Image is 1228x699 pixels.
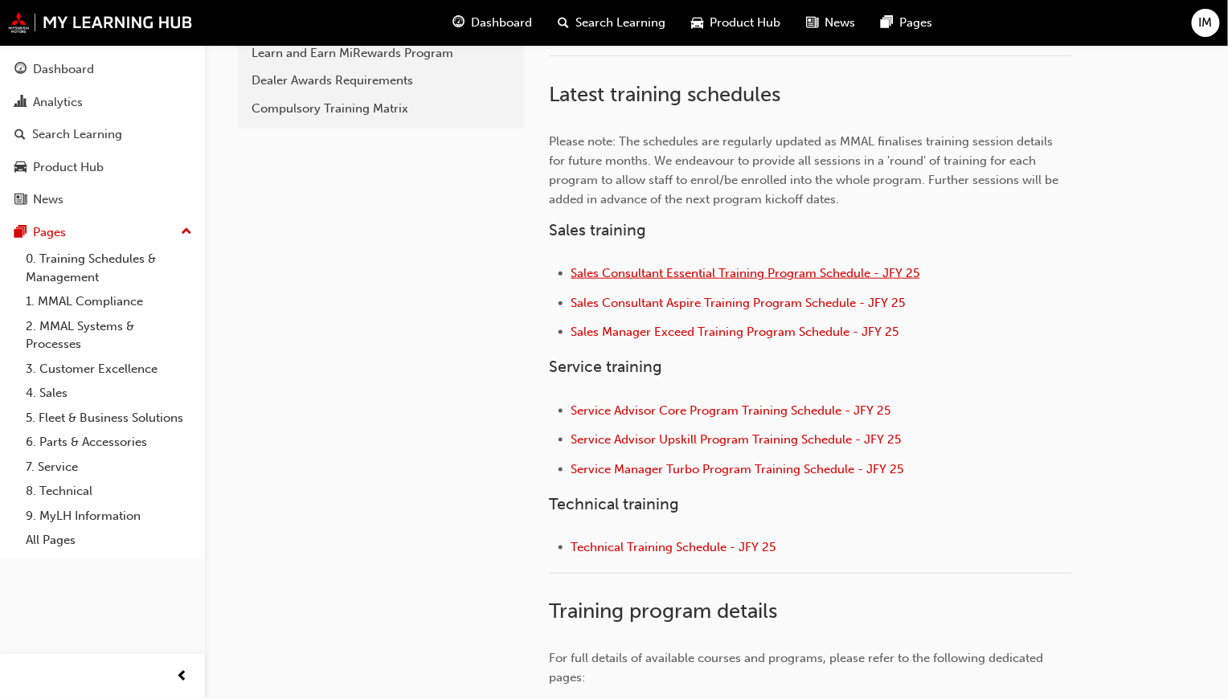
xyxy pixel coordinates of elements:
[571,266,920,280] a: Sales Consultant Essential Training Program Schedule - JFY 25
[550,82,781,107] span: Latest training schedules
[571,462,904,476] a: Service Manager Turbo Program Training Schedule - JFY 25
[33,223,66,242] div: Pages
[550,495,680,513] span: Technical training
[14,193,27,207] span: news-icon
[1199,14,1213,32] span: IM
[6,88,199,117] a: Analytics
[252,44,510,63] div: Learn and Earn MiRewards Program
[1192,9,1220,37] button: IM
[181,222,192,243] span: up-icon
[8,12,193,33] img: mmal
[806,13,818,33] span: news-icon
[19,381,199,406] a: 4. Sales
[571,325,899,339] a: Sales Manager Exceed Training Program Schedule - JFY 25
[6,51,199,218] button: DashboardAnalyticsSearch LearningProduct HubNews
[244,39,518,67] a: Learn and Earn MiRewards Program
[558,13,569,33] span: search-icon
[33,158,104,177] div: Product Hub
[14,128,26,142] span: search-icon
[6,153,199,182] a: Product Hub
[550,221,647,239] span: Sales training
[575,14,665,32] span: Search Learning
[710,14,780,32] span: Product Hub
[19,289,199,314] a: 1. MMAL Compliance
[881,13,893,33] span: pages-icon
[6,218,199,247] button: Pages
[793,6,868,39] a: news-iconNews
[825,14,855,32] span: News
[678,6,793,39] a: car-iconProduct Hub
[899,14,932,32] span: Pages
[440,6,545,39] a: guage-iconDashboard
[14,63,27,77] span: guage-icon
[19,314,199,357] a: 2. MMAL Systems & Processes
[571,403,891,418] a: Service Advisor Core Program Training Schedule - JFY 25
[6,120,199,149] a: Search Learning
[545,6,678,39] a: search-iconSearch Learning
[571,296,906,310] a: Sales Consultant Aspire Training Program Schedule - JFY 25
[6,55,199,84] a: Dashboard
[19,357,199,382] a: 3. Customer Excellence
[14,226,27,240] span: pages-icon
[177,667,189,687] span: prev-icon
[550,599,778,624] span: Training program details
[19,430,199,455] a: 6. Parts & Accessories
[19,504,199,529] a: 9. MyLH Information
[6,185,199,215] a: News
[19,406,199,431] a: 5. Fleet & Business Solutions
[471,14,532,32] span: Dashboard
[33,190,63,209] div: News
[550,652,1047,685] span: For full details of available courses and programs, please refer to the following dedicated pages:
[452,13,465,33] span: guage-icon
[19,247,199,289] a: 0. Training Schedules & Management
[32,125,122,144] div: Search Learning
[550,134,1062,206] span: Please note: The schedules are regularly updated as MMAL finalises training session details for f...
[252,72,510,90] div: Dealer Awards Requirements
[14,161,27,175] span: car-icon
[33,93,83,112] div: Analytics
[252,100,510,118] div: Compulsory Training Matrix
[868,6,945,39] a: pages-iconPages
[571,432,902,447] a: Service Advisor Upskill Program Training Schedule - JFY 25
[571,540,776,554] a: Technical Training Schedule - JFY 25
[19,455,199,480] a: 7. Service
[14,96,27,110] span: chart-icon
[19,479,199,504] a: 8. Technical
[19,528,199,553] a: All Pages
[244,95,518,123] a: Compulsory Training Matrix
[691,13,703,33] span: car-icon
[33,60,94,79] div: Dashboard
[550,358,663,376] span: Service training
[244,67,518,95] a: Dealer Awards Requirements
